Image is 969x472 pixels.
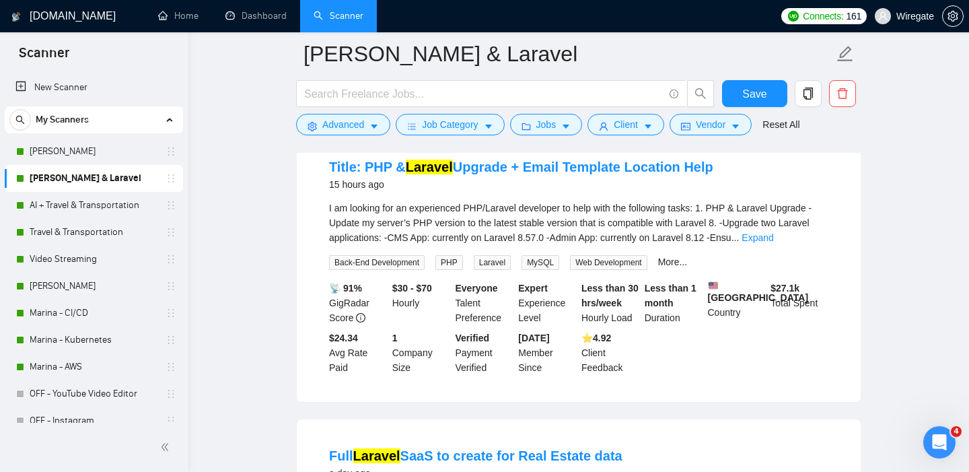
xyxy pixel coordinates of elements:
[731,121,740,131] span: caret-down
[522,121,531,131] span: folder
[166,200,176,211] span: holder
[570,255,647,270] span: Web Development
[536,117,557,132] span: Jobs
[579,331,642,375] div: Client Feedback
[30,380,157,407] a: OFF - YouTube Video Editor
[166,362,176,372] span: holder
[5,74,183,101] li: New Scanner
[9,109,31,131] button: search
[770,283,799,294] b: $ 27.1k
[30,165,157,192] a: [PERSON_NAME] & Laravel
[696,117,725,132] span: Vendor
[579,281,642,325] div: Hourly Load
[329,160,713,174] a: Title: PHP &LaravelUpgrade + Email Template Location Help
[510,114,583,135] button: folderJobscaret-down
[396,114,504,135] button: barsJob Categorycaret-down
[484,121,493,131] span: caret-down
[742,86,766,102] span: Save
[329,203,812,243] span: I am looking for an experienced PHP/Laravel developer to help with the following tasks: 1. PHP & ...
[614,117,638,132] span: Client
[303,37,834,71] input: Scanner name...
[642,281,705,325] div: Duration
[951,426,962,437] span: 4
[390,281,453,325] div: Hourly
[30,300,157,327] a: Marina - CI/CD
[329,255,425,270] span: Back-End Development
[670,90,678,98] span: info-circle
[795,88,821,100] span: copy
[942,5,964,27] button: setting
[581,333,611,343] b: ⭐️ 4.92
[708,281,809,303] b: [GEOGRAPHIC_DATA]
[456,333,490,343] b: Verified
[705,281,768,325] div: Country
[314,10,363,22] a: searchScanner
[795,80,822,107] button: copy
[329,176,713,193] div: 15 hours ago
[788,11,799,22] img: upwork-logo.png
[30,353,157,380] a: Marina - AWS
[515,281,579,325] div: Experience Level
[515,331,579,375] div: Member Since
[30,138,157,165] a: [PERSON_NAME]
[30,192,157,219] a: AI + Travel & Transportation
[581,283,639,308] b: Less than 30 hrs/week
[742,232,773,243] a: Expand
[658,257,688,267] a: More...
[847,9,861,24] span: 161
[8,43,80,71] span: Scanner
[474,255,511,270] span: Laravel
[435,255,463,270] span: PHP
[522,255,559,270] span: MySQL
[30,327,157,353] a: Marina - Kubernetes
[923,426,956,459] iframe: Intercom live chat
[587,114,664,135] button: userClientcaret-down
[160,440,174,454] span: double-left
[225,10,287,22] a: dashboardDashboard
[943,11,963,22] span: setting
[406,160,453,174] mark: Laravel
[36,106,89,133] span: My Scanners
[326,281,390,325] div: GigRadar Score
[329,201,828,245] div: I am looking for an experienced PHP/Laravel developer to help with the following tasks: 1. PHP & ...
[709,281,718,290] img: 🇺🇸
[353,448,400,463] mark: Laravel
[390,331,453,375] div: Company Size
[731,232,740,243] span: ...
[518,283,548,294] b: Expert
[15,74,172,101] a: New Scanner
[30,407,157,434] a: OFF - Instagram
[518,333,549,343] b: [DATE]
[30,273,157,300] a: [PERSON_NAME]
[645,283,696,308] b: Less than 1 month
[670,114,752,135] button: idcardVendorcaret-down
[456,283,498,294] b: Everyone
[30,219,157,246] a: Travel & Transportation
[829,80,856,107] button: delete
[30,246,157,273] a: Video Streaming
[681,121,690,131] span: idcard
[768,281,831,325] div: Total Spent
[687,80,714,107] button: search
[166,335,176,345] span: holder
[329,333,358,343] b: $24.34
[643,121,653,131] span: caret-down
[599,121,608,131] span: user
[392,283,432,294] b: $30 - $70
[166,415,176,426] span: holder
[803,9,843,24] span: Connects:
[830,88,855,100] span: delete
[561,121,571,131] span: caret-down
[304,86,663,102] input: Search Freelance Jobs...
[453,331,516,375] div: Payment Verified
[356,313,365,323] span: info-circle
[878,11,888,21] span: user
[329,283,362,294] b: 📡 91%
[407,121,417,131] span: bars
[392,333,398,343] b: 1
[369,121,379,131] span: caret-down
[11,6,21,28] img: logo
[158,10,199,22] a: homeHome
[166,281,176,292] span: holder
[166,389,176,399] span: holder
